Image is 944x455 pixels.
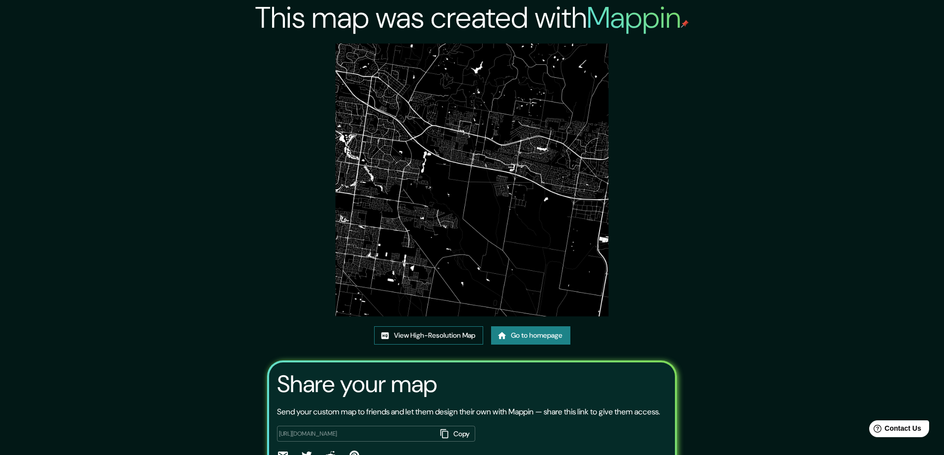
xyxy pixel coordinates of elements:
a: Go to homepage [491,326,570,345]
img: mappin-pin [681,20,689,28]
p: Send your custom map to friends and let them design their own with Mappin — share this link to gi... [277,406,660,418]
button: Copy [437,426,475,442]
a: View High-Resolution Map [374,326,483,345]
iframe: Help widget launcher [856,416,933,444]
h3: Share your map [277,370,437,398]
img: created-map [335,44,609,316]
